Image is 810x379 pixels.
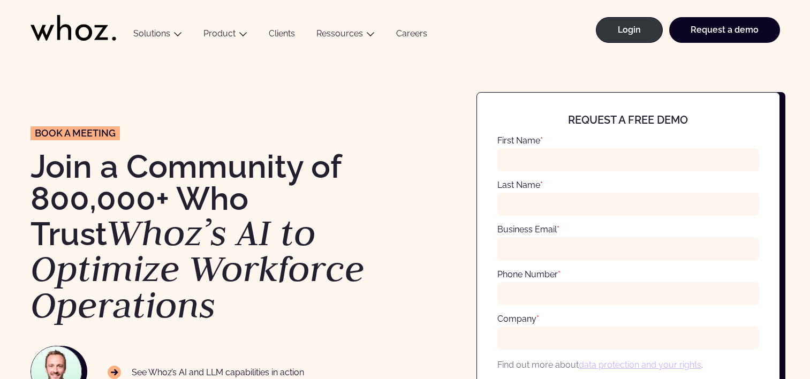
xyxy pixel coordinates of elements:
[203,28,236,39] a: Product
[31,150,395,323] h1: Join a Community of 800,000+ Who Trust
[510,114,746,126] h4: Request a free demo
[35,128,116,138] span: Book a meeting
[258,28,306,43] a: Clients
[497,180,543,190] label: Last Name
[306,28,385,43] button: Ressources
[497,314,539,324] label: Company
[193,28,258,43] button: Product
[497,269,561,279] label: Phone Number
[669,17,780,43] a: Request a demo
[497,224,559,234] label: Business Email
[31,209,365,328] em: Whoz’s AI to Optimize Workforce Operations
[497,135,543,146] label: First Name
[579,360,701,370] a: data protection and your rights
[497,358,759,372] p: Find out more about .
[596,17,663,43] a: Login
[123,28,193,43] button: Solutions
[385,28,438,43] a: Careers
[316,28,363,39] a: Ressources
